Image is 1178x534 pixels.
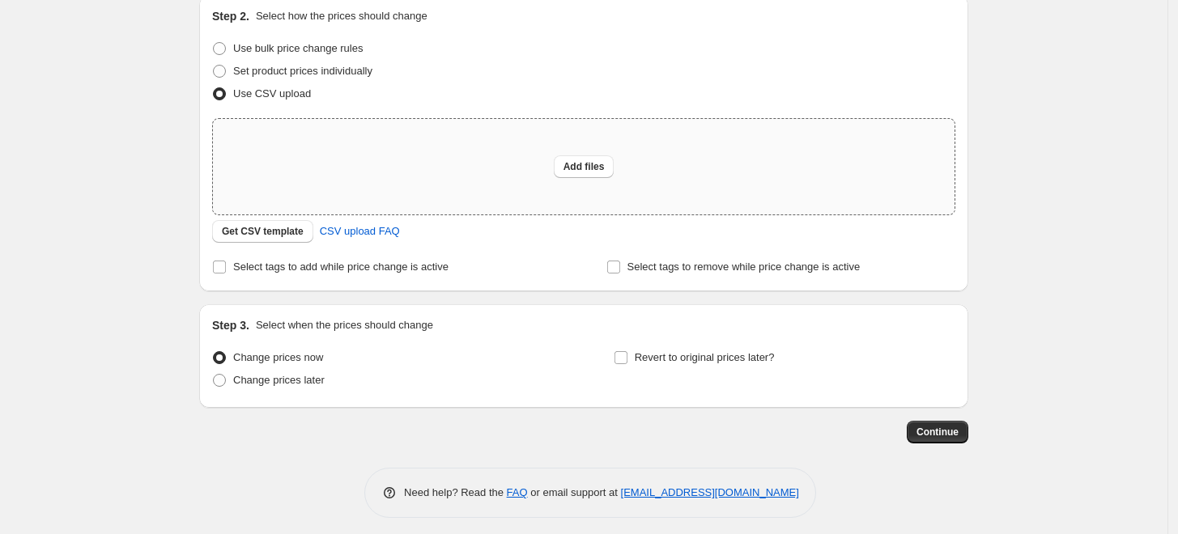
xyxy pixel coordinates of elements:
[627,261,861,273] span: Select tags to remove while price change is active
[212,8,249,24] h2: Step 2.
[907,421,968,443] button: Continue
[256,8,427,24] p: Select how the prices should change
[233,87,311,100] span: Use CSV upload
[635,351,775,363] span: Revert to original prices later?
[233,65,372,77] span: Set product prices individually
[916,426,959,439] span: Continue
[507,486,528,498] a: FAQ
[212,317,249,333] h2: Step 3.
[233,374,325,386] span: Change prices later
[233,351,323,363] span: Change prices now
[320,223,400,239] span: CSV upload FAQ
[404,486,507,498] span: Need help? Read the
[222,225,304,238] span: Get CSV template
[233,42,363,54] span: Use bulk price change rules
[310,218,410,244] a: CSV upload FAQ
[256,317,433,333] p: Select when the prices should change
[233,261,449,273] span: Select tags to add while price change is active
[528,486,621,498] span: or email support at
[212,220,313,243] button: Get CSV template
[554,155,615,178] button: Add files
[621,486,799,498] a: [EMAIL_ADDRESS][DOMAIN_NAME]
[563,160,605,173] span: Add files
